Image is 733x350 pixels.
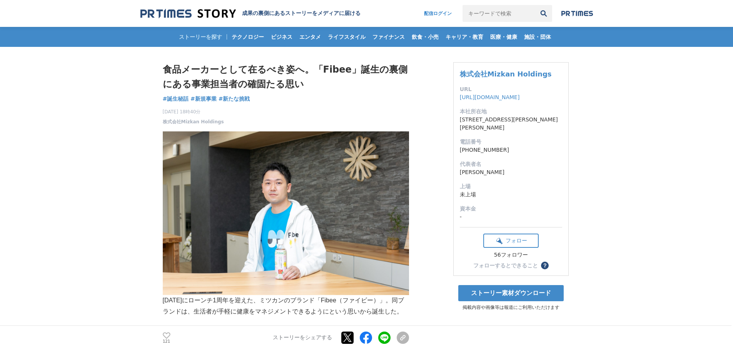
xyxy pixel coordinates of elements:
[483,234,539,248] button: フォロー
[140,8,361,19] a: 成果の裏側にあるストーリーをメディアに届ける 成果の裏側にあるストーリーをメディアに届ける
[460,108,562,116] dt: 本社所在地
[163,131,409,295] img: thumbnail_a037e880-062e-11f0-8a70-99d4385e0077.jpg
[242,10,361,17] h2: 成果の裏側にあるストーリーをメディアに届ける
[460,213,562,221] dd: -
[163,340,170,343] p: 121
[140,8,236,19] img: 成果の裏側にあるストーリーをメディアに届ける
[163,118,224,125] a: 株式会社Mizkan Holdings
[460,168,562,176] dd: [PERSON_NAME]
[460,182,562,191] dt: 上場
[296,27,324,47] a: エンタメ
[463,5,535,22] input: キーワードで検索
[460,94,520,100] a: [URL][DOMAIN_NAME]
[460,191,562,199] dd: 未上場
[163,108,224,115] span: [DATE] 18時40分
[416,5,459,22] a: 配信ログイン
[190,95,217,102] span: #新規事業
[458,285,564,301] a: ストーリー素材ダウンロード
[325,27,369,47] a: ライフスタイル
[219,95,250,103] a: #新たな挑戦
[460,160,562,168] dt: 代表者名
[163,95,189,102] span: #誕生秘話
[369,27,408,47] a: ファイナンス
[296,33,324,40] span: エンタメ
[521,33,554,40] span: 施設・団体
[409,27,442,47] a: 飲食・小売
[460,146,562,154] dd: [PHONE_NUMBER]
[442,27,486,47] a: キャリア・教育
[460,70,552,78] a: 株式会社Mizkan Holdings
[190,95,217,103] a: #新規事業
[163,131,409,317] p: [DATE]にローンチ1周年を迎えた、ミツカンのブランド「Fibee（ファイビー）」。同ブランドは、生活者が手軽に健康をマネジメントできるようにという思いから誕生した。
[273,335,332,342] p: ストーリーをシェアする
[460,116,562,132] dd: [STREET_ADDRESS][PERSON_NAME][PERSON_NAME]
[541,262,549,269] button: ？
[453,304,569,311] p: 掲載内容や画像等は報道にご利用いただけます
[409,33,442,40] span: 飲食・小売
[521,27,554,47] a: 施設・団体
[473,263,538,268] div: フォローするとできること
[483,252,539,259] div: 56フォロワー
[163,95,189,103] a: #誕生秘話
[487,33,520,40] span: 医療・健康
[163,62,409,92] h1: 食品メーカーとして在るべき姿へ。「Fibee」誕生の裏側にある事業担当者の確固たる思い
[535,5,552,22] button: 検索
[542,263,548,268] span: ？
[219,95,250,102] span: #新たな挑戦
[325,33,369,40] span: ライフスタイル
[229,27,267,47] a: テクノロジー
[268,27,296,47] a: ビジネス
[460,85,562,93] dt: URL
[460,205,562,213] dt: 資本金
[369,33,408,40] span: ファイナンス
[460,138,562,146] dt: 電話番号
[442,33,486,40] span: キャリア・教育
[268,33,296,40] span: ビジネス
[561,10,593,17] img: prtimes
[229,33,267,40] span: テクノロジー
[487,27,520,47] a: 医療・健康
